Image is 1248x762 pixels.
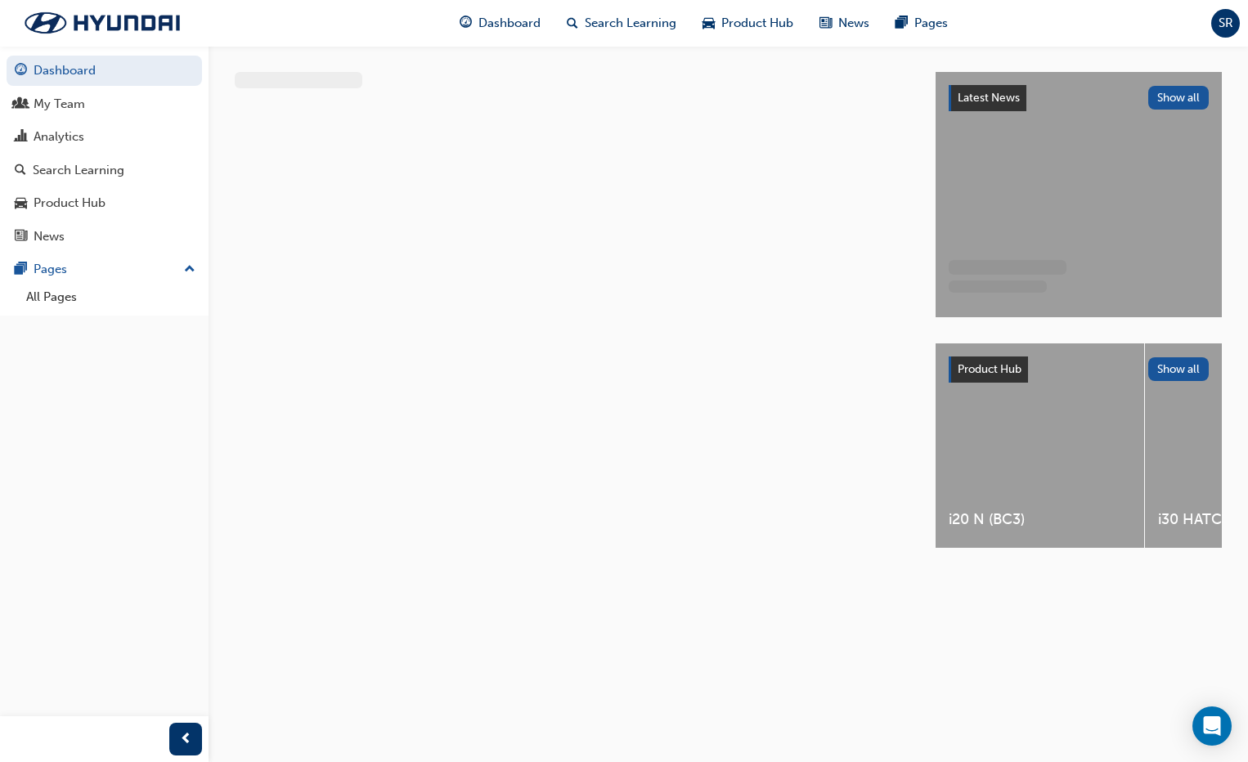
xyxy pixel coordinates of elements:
[958,91,1020,105] span: Latest News
[914,14,948,33] span: Pages
[554,7,689,40] a: search-iconSearch Learning
[447,7,554,40] a: guage-iconDashboard
[838,14,869,33] span: News
[15,130,27,145] span: chart-icon
[460,13,472,34] span: guage-icon
[15,64,27,78] span: guage-icon
[15,230,27,244] span: news-icon
[33,161,124,180] div: Search Learning
[1211,9,1240,38] button: SR
[806,7,882,40] a: news-iconNews
[20,285,202,310] a: All Pages
[180,729,192,750] span: prev-icon
[15,164,26,178] span: search-icon
[958,362,1021,376] span: Product Hub
[819,13,832,34] span: news-icon
[8,6,196,40] img: Trak
[7,89,202,119] a: My Team
[15,97,27,112] span: people-icon
[34,128,84,146] div: Analytics
[34,95,85,114] div: My Team
[7,188,202,218] a: Product Hub
[7,254,202,285] button: Pages
[1192,706,1232,746] div: Open Intercom Messenger
[949,510,1131,529] span: i20 N (BC3)
[7,52,202,254] button: DashboardMy TeamAnalyticsSearch LearningProduct HubNews
[7,155,202,186] a: Search Learning
[1148,86,1210,110] button: Show all
[34,260,67,279] div: Pages
[7,122,202,152] a: Analytics
[15,262,27,277] span: pages-icon
[882,7,961,40] a: pages-iconPages
[7,222,202,252] a: News
[567,13,578,34] span: search-icon
[34,194,105,213] div: Product Hub
[896,13,908,34] span: pages-icon
[721,14,793,33] span: Product Hub
[1148,357,1210,381] button: Show all
[585,14,676,33] span: Search Learning
[7,56,202,86] a: Dashboard
[936,343,1144,548] a: i20 N (BC3)
[478,14,541,33] span: Dashboard
[15,196,27,211] span: car-icon
[1219,14,1233,33] span: SR
[703,13,715,34] span: car-icon
[184,259,195,280] span: up-icon
[689,7,806,40] a: car-iconProduct Hub
[34,227,65,246] div: News
[949,85,1209,111] a: Latest NewsShow all
[949,356,1209,383] a: Product HubShow all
